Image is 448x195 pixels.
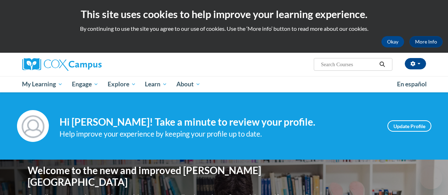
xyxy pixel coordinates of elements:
[5,7,443,21] h2: This site uses cookies to help improve your learning experience.
[108,80,136,88] span: Explore
[59,128,377,140] div: Help improve your experience by keeping your profile up to date.
[22,80,63,88] span: My Learning
[405,58,426,69] button: Account Settings
[397,80,427,88] span: En español
[145,80,167,88] span: Learn
[5,25,443,33] p: By continuing to use the site you agree to our use of cookies. Use the ‘More info’ button to read...
[172,76,205,92] a: About
[320,60,377,69] input: Search Courses
[176,80,200,88] span: About
[28,165,284,188] h1: Welcome to the new and improved [PERSON_NAME][GEOGRAPHIC_DATA]
[392,77,431,92] a: En español
[377,60,387,69] button: Search
[22,58,150,71] a: Cox Campus
[420,167,442,189] iframe: Button to launch messaging window
[381,36,404,47] button: Okay
[59,116,377,128] h4: Hi [PERSON_NAME]! Take a minute to review your profile.
[409,36,443,47] a: More Info
[140,76,172,92] a: Learn
[72,80,98,88] span: Engage
[18,76,68,92] a: My Learning
[22,58,102,71] img: Cox Campus
[103,76,141,92] a: Explore
[17,110,49,142] img: Profile Image
[17,76,431,92] div: Main menu
[387,120,431,132] a: Update Profile
[67,76,103,92] a: Engage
